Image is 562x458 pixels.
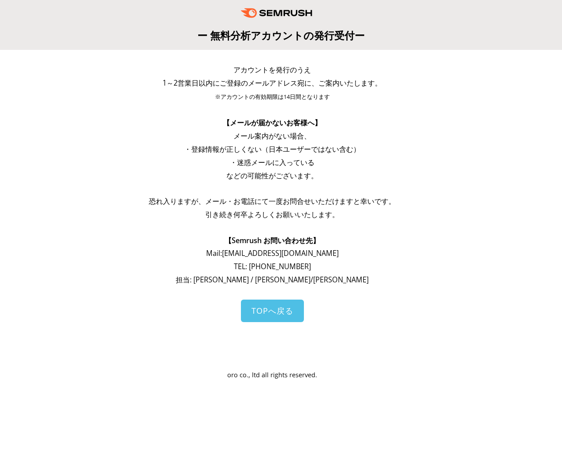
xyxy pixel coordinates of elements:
[234,262,311,271] span: TEL: [PHONE_NUMBER]
[205,210,339,219] span: 引き続き何卒よろしくお願いいたします。
[225,236,320,245] span: 【Semrush お問い合わせ先】
[223,118,322,128] span: 【メールが届かないお客様へ】
[176,275,369,285] span: 担当: [PERSON_NAME] / [PERSON_NAME]/[PERSON_NAME]
[226,171,318,180] span: などの可能性がございます。
[251,305,293,316] span: TOPへ戻る
[197,28,365,42] span: ー 無料分析アカウントの発行受付ー
[227,371,317,379] span: oro co., ltd all rights reserved.
[241,300,304,322] a: TOPへ戻る
[206,248,339,258] span: Mail: [EMAIL_ADDRESS][DOMAIN_NAME]
[233,131,311,141] span: メール案内がない場合、
[230,158,314,167] span: ・迷惑メールに入っている
[184,144,360,154] span: ・登録情報が正しくない（日本ユーザーではない含む）
[163,78,382,88] span: 1～2営業日以内にご登録のメールアドレス宛に、ご案内いたします。
[233,65,311,75] span: アカウントを発行のうえ
[215,93,330,101] span: ※アカウントの有効期限は14日間となります
[149,196,396,206] span: 恐れ入りますが、メール・お電話にて一度お問合せいただけますと幸いです。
